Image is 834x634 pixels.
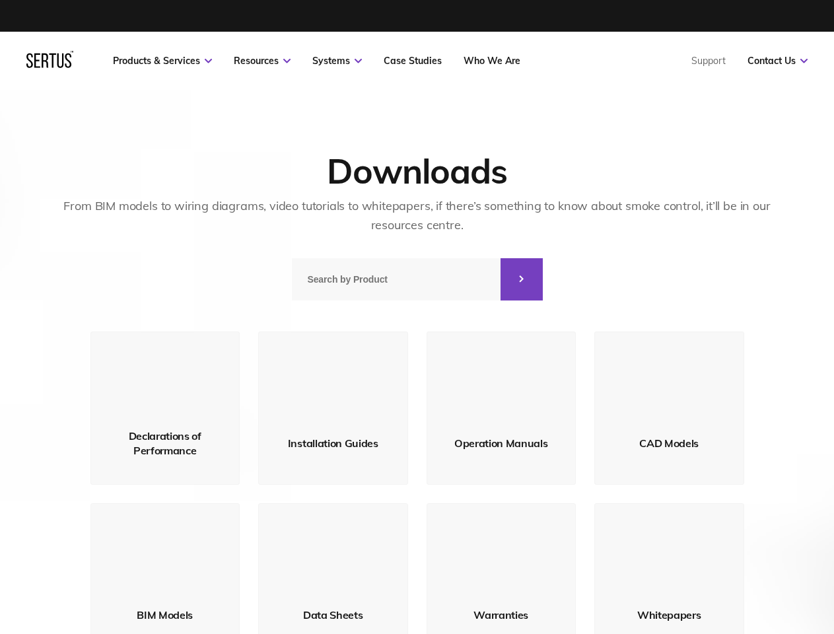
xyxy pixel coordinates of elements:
[691,55,726,67] a: Support
[288,436,378,450] div: Installation Guides
[258,332,408,485] a: Installation Guides
[637,608,701,622] div: Whitepapers
[104,429,226,458] div: Declarations of Performance
[464,55,520,67] a: Who We Are
[234,55,291,67] a: Resources
[90,332,240,485] a: Declarations of Performance
[303,608,363,622] div: Data Sheets
[747,55,808,67] a: Contact Us
[454,436,548,450] div: Operation Manuals
[473,608,528,622] div: Warranties
[594,332,744,485] a: CAD Models
[384,55,442,67] a: Case Studies
[292,258,501,300] input: Search by Product
[639,436,699,450] div: CAD Models
[312,55,362,67] a: Systems
[137,608,193,622] div: BIM Models
[113,55,212,67] a: Products & Services
[42,197,792,235] div: From BIM models to wiring diagrams, video tutorials to whitepapers, if there’s something to know ...
[427,332,576,485] a: Operation Manuals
